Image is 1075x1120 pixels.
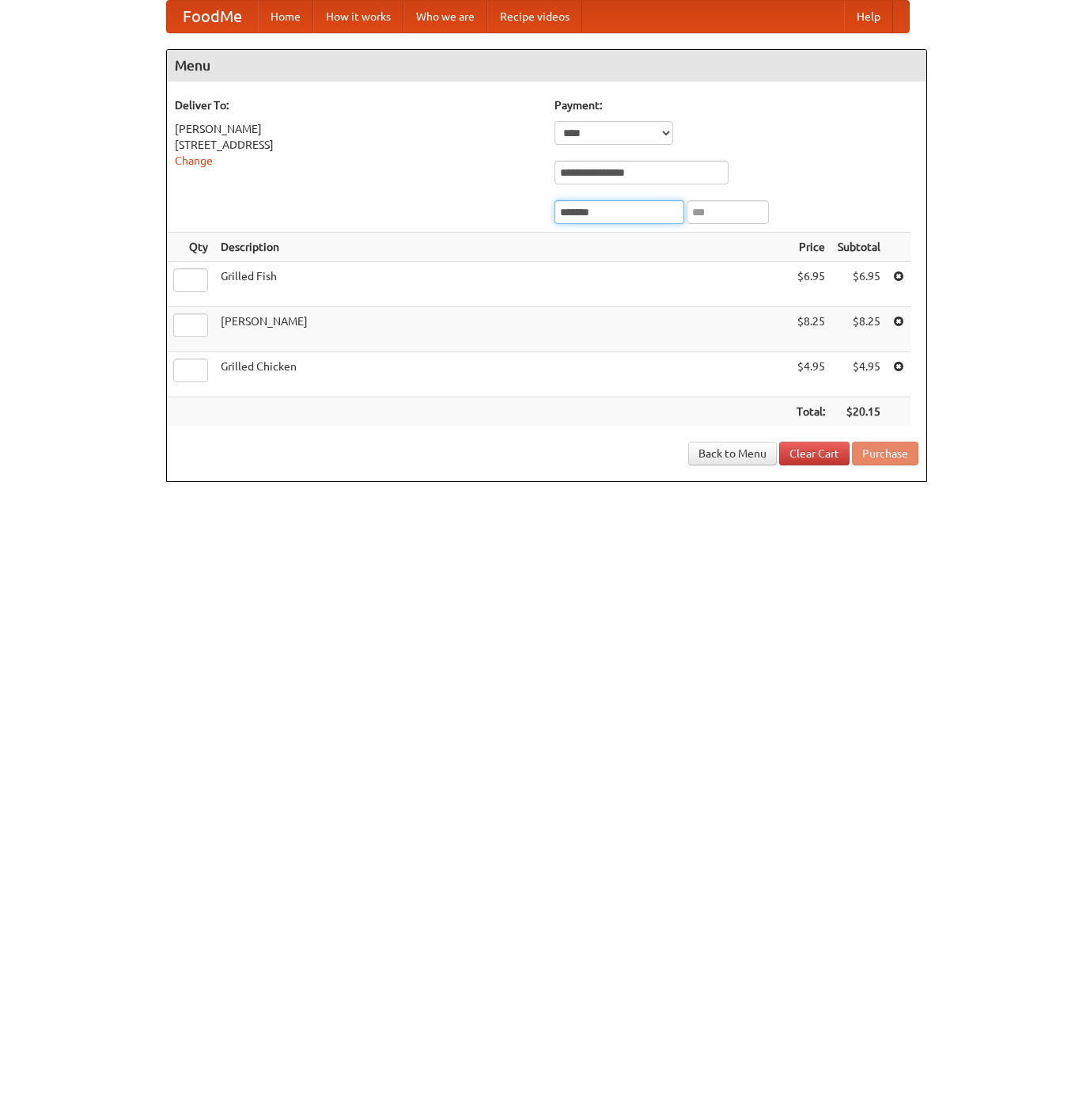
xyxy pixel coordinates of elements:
[167,233,214,262] th: Qty
[175,137,539,153] div: [STREET_ADDRESS]
[831,262,887,307] td: $6.95
[175,121,539,137] div: [PERSON_NAME]
[175,154,213,167] a: Change
[779,442,850,465] a: Clear Cart
[487,1,582,32] a: Recipe videos
[214,262,790,307] td: Grilled Fish
[214,352,790,397] td: Grilled Chicken
[214,233,790,262] th: Description
[852,442,918,465] button: Purchase
[790,233,831,262] th: Price
[403,1,487,32] a: Who we are
[831,352,887,397] td: $4.95
[790,307,831,352] td: $8.25
[831,233,887,262] th: Subtotal
[313,1,403,32] a: How it works
[844,1,893,32] a: Help
[214,307,790,352] td: [PERSON_NAME]
[831,307,887,352] td: $8.25
[555,97,918,113] h5: Payment:
[831,397,887,427] th: $20.15
[790,352,831,397] td: $4.95
[167,50,926,82] h4: Menu
[175,97,539,113] h5: Deliver To:
[790,262,831,307] td: $6.95
[258,1,313,32] a: Home
[790,397,831,427] th: Total:
[688,442,777,465] a: Back to Menu
[167,1,258,32] a: FoodMe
